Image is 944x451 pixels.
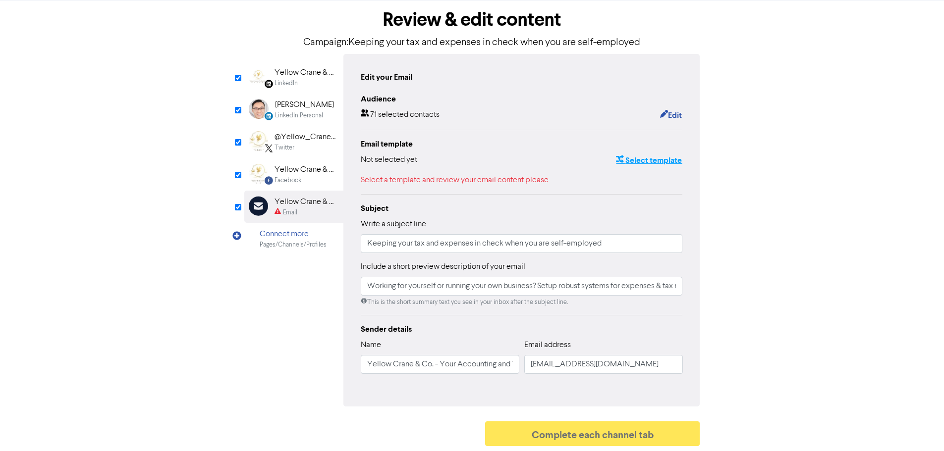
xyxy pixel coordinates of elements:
label: Email address [524,339,571,351]
h1: Review & edit content [244,8,700,31]
button: Complete each channel tab [485,421,700,446]
button: Edit [660,109,682,122]
div: Yellow Crane & Co. - Accounting & Tax Specialist [275,67,338,79]
div: Email [283,208,297,217]
div: LinkedIn Personal [275,111,323,120]
div: Linkedin Yellow Crane & Co. - Accounting & Tax SpecialistLinkedIn [244,61,343,94]
label: Name [361,339,381,351]
div: Pages/Channels/Profiles [260,240,327,250]
img: Facebook [249,164,268,184]
div: Subject [361,202,683,214]
div: Edit your Email [361,71,412,83]
label: Include a short preview description of your email [361,261,525,273]
div: Twitter [275,143,294,152]
img: LinkedinPersonal [249,99,269,119]
div: Sender details [361,323,683,335]
div: This is the short summary text you see in your inbox after the subject line. [361,298,683,307]
div: Twitter@Yellow_Crane_CoTwitter [244,126,343,158]
div: Yellow Crane & Co. - Your Accounting and Tax Specialist [275,196,338,208]
div: Select a template and review your email content please [361,174,683,186]
img: Twitter [249,131,268,151]
p: Campaign: Keeping your tax and expenses in check when you are self-employed [244,35,700,50]
div: 71 selected contacts [361,109,440,122]
div: LinkedinPersonal [PERSON_NAME]LinkedIn Personal [244,94,343,126]
label: Write a subject line [361,218,426,230]
div: LinkedIn [275,79,298,88]
div: Connect morePages/Channels/Profiles [244,223,343,255]
div: Audience [361,93,683,105]
div: Email template [361,138,683,150]
div: Not selected yet [361,154,417,167]
div: Yellow Crane & Co. - Your Accounting and Tax SpecialistEmail [244,191,343,223]
img: Linkedin [249,67,268,87]
div: @Yellow_Crane_Co [275,131,338,143]
iframe: Chat Widget [820,344,944,451]
div: Facebook [275,176,301,185]
div: Yellow Crane & Co. - Your Local Accounting & Tax Specialist [275,164,338,176]
div: Connect more [260,228,327,240]
div: [PERSON_NAME] [275,99,334,111]
button: Select template [615,154,682,167]
div: Facebook Yellow Crane & Co. - Your Local Accounting & Tax SpecialistFacebook [244,158,343,191]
